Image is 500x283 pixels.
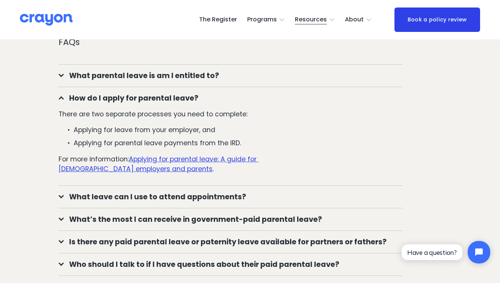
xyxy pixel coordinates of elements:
a: folder dropdown [247,14,285,26]
button: Who should I talk to if I have questions about their paid parental leave? [59,253,403,275]
span: What leave can I use to attend appointments? [64,191,403,202]
span: How do I apply for parental leave? [64,93,403,104]
span: Resources [295,14,327,25]
span: What parental leave is am I entitled to? [64,70,403,81]
p: FAQs [59,36,403,49]
button: What leave can I use to attend appointments? [59,186,403,208]
button: What’s the most I can receive in government-paid parental leave? [59,208,403,230]
span: What’s the most I can receive in government-paid parental leave? [64,214,403,225]
p: There are two separate processes you need to complete: [59,109,299,119]
a: folder dropdown [295,14,335,26]
button: How do I apply for parental leave? [59,87,403,109]
iframe: Tidio Chat [395,235,497,270]
button: What parental leave is am I entitled to? [59,65,403,87]
p: For more information: . [59,154,299,174]
span: Is there any paid parental leave or paternity leave available for partners or fathers? [64,236,403,247]
a: folder dropdown [345,14,372,26]
a: The Register [199,14,237,26]
span: Programs [247,14,277,25]
span: Who should I talk to if I have questions about their paid parental leave? [64,259,403,270]
a: Book a policy review [394,8,480,32]
button: Is there any paid parental leave or paternity leave available for partners or fathers? [59,231,403,253]
p: Applying for leave from your employer, and [74,125,299,135]
span: About [345,14,364,25]
div: How do I apply for parental leave? [59,109,403,185]
p: Applying for parental leave payments from the IRD. [74,138,299,148]
a: Applying for parental leave: A guide for [DEMOGRAPHIC_DATA] employers and parents [59,155,258,173]
img: Crayon [20,13,73,26]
